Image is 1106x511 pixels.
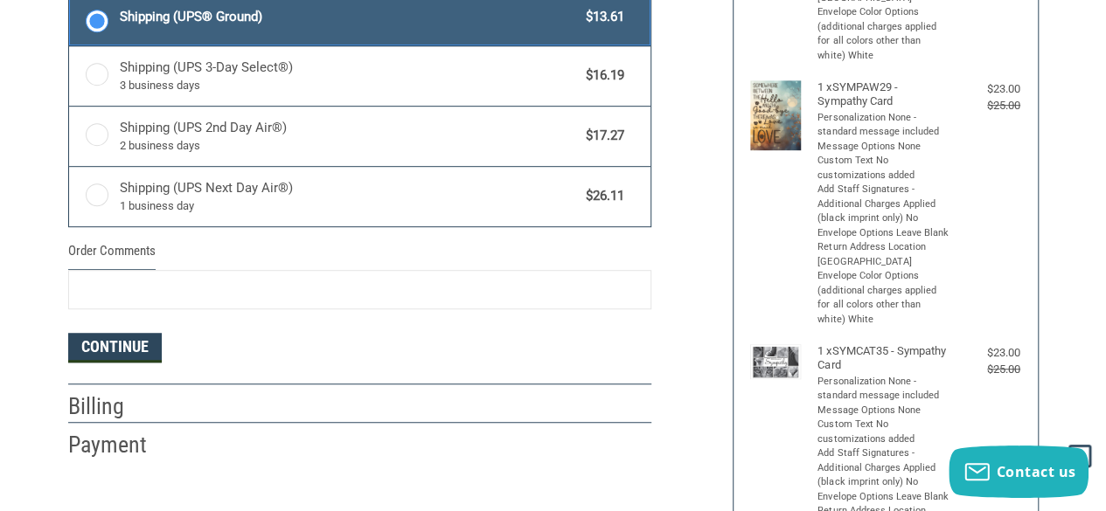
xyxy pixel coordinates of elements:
[817,5,949,63] li: Envelope Color Options (additional charges applied for all colors other than white) White
[578,186,625,206] span: $26.11
[817,490,949,505] li: Envelope Options Leave Blank
[578,7,625,27] span: $13.61
[953,97,1020,114] div: $25.00
[68,241,156,270] legend: Order Comments
[120,77,578,94] span: 3 business days
[817,111,949,140] li: Personalization None - standard message included
[817,183,949,226] li: Add Staff Signatures - Additional Charges Applied (black imprint only) No
[817,154,949,183] li: Custom Text No customizations added
[817,404,949,418] li: Message Options None
[817,344,949,373] h4: 1 x SYMCAT35 - Sympathy Card
[120,7,578,27] span: Shipping (UPS® Ground)
[120,118,578,155] span: Shipping (UPS 2nd Day Air®)
[68,333,162,363] button: Continue
[953,80,1020,98] div: $23.00
[817,375,949,404] li: Personalization None - standard message included
[68,431,170,459] h2: Payment
[953,344,1020,362] div: $23.00
[949,445,1089,498] button: Contact us
[817,446,949,490] li: Add Staff Signatures - Additional Charges Applied (black imprint only) No
[817,140,949,155] li: Message Options None
[817,226,949,241] li: Envelope Options Leave Blank
[817,418,949,446] li: Custom Text No customizations added
[817,269,949,327] li: Envelope Color Options (additional charges applied for all colors other than white) White
[997,462,1076,481] span: Contact us
[953,361,1020,378] div: $25.00
[817,240,949,269] li: Return Address Location [GEOGRAPHIC_DATA]
[120,197,578,215] span: 1 business day
[120,58,578,94] span: Shipping (UPS 3-Day Select®)
[578,126,625,146] span: $17.27
[120,178,578,215] span: Shipping (UPS Next Day Air®)
[120,137,578,155] span: 2 business days
[578,66,625,86] span: $16.19
[68,392,170,421] h2: Billing
[817,80,949,109] h4: 1 x SYMPAW29 - Sympathy Card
